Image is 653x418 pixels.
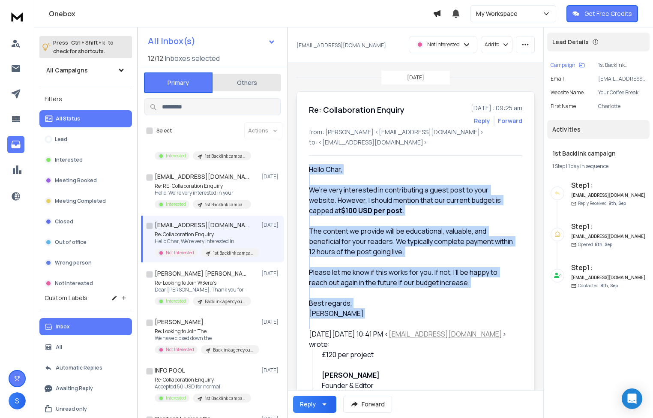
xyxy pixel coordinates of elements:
[56,323,70,330] p: Inbox
[155,231,258,238] p: Re: Collaboration Enquiry
[309,298,515,319] div: Best regards, [PERSON_NAME]
[166,250,194,256] p: Not Interested
[547,120,650,139] div: Activities
[56,115,80,122] p: All Status
[46,66,88,75] h1: All Campaigns
[165,53,220,63] h3: Inboxes selected
[471,104,522,112] p: [DATE] : 09:25 am
[485,41,499,48] p: Add to
[39,192,132,210] button: Meeting Completed
[551,62,585,69] button: Campaign
[309,128,522,136] p: from: [PERSON_NAME] <[EMAIL_ADDRESS][DOMAIN_NAME]>
[598,75,646,82] p: [EMAIL_ADDRESS][DOMAIN_NAME]
[55,218,73,225] p: Closed
[155,286,251,293] p: Dear [PERSON_NAME], Thank you for
[598,89,646,96] p: Your Coffee Break
[293,396,336,413] button: Reply
[166,153,186,159] p: Interested
[56,364,102,371] p: Automatic Replies
[551,103,576,110] p: First Name
[39,93,132,105] h3: Filters
[213,347,254,353] p: Backlink agency outreach
[568,162,608,170] span: 1 day in sequence
[155,366,185,375] h1: INFO POOL
[205,395,246,402] p: 1st Backlink campaign
[55,177,97,184] p: Meeting Booked
[39,131,132,148] button: Lead
[552,38,589,46] p: Lead Details
[70,38,106,48] span: Ctrl + Shift + k
[9,392,26,409] button: S
[297,42,386,49] p: [EMAIL_ADDRESS][DOMAIN_NAME]
[552,163,644,170] div: |
[155,269,249,278] h1: [PERSON_NAME] [PERSON_NAME]
[261,173,281,180] p: [DATE]
[341,206,402,215] strong: $100 USD per post
[205,298,246,305] p: Backlink agency outreach
[166,201,186,207] p: Interested
[45,294,87,302] h3: Custom Labels
[322,370,380,380] strong: [PERSON_NAME]
[55,280,93,287] p: Not Interested
[552,149,644,158] h1: 1st Backlink campaign
[144,72,213,93] button: Primary
[598,103,646,110] p: Charlotte
[205,201,246,208] p: 1st Backlink campaign
[552,162,565,170] span: 1 Step
[55,156,83,163] p: Interested
[571,221,646,232] h6: Step 1 :
[55,259,92,266] p: Wrong person
[155,238,258,245] p: Hello Char, We’re very interested in
[155,280,251,286] p: Re: Looking to Join W3era’s
[566,5,638,22] button: Get Free Credits
[155,172,249,181] h1: [EMAIL_ADDRESS][DOMAIN_NAME]
[551,75,564,82] p: Email
[155,318,204,326] h1: [PERSON_NAME]
[261,367,281,374] p: [DATE]
[39,339,132,356] button: All
[155,183,251,189] p: Re: RE: Collaboration Enquiry
[155,383,251,390] p: Accepted 50 USD for normal
[598,62,646,69] p: 1st Backlink campaign
[595,241,612,247] span: 8th, Sep
[261,222,281,229] p: [DATE]
[476,9,521,18] p: My Workspace
[39,62,132,79] button: All Campaigns
[155,376,251,383] p: Re: Collaboration Enquiry
[39,234,132,251] button: Out of office
[213,250,254,256] p: 1st Backlink campaign
[141,33,282,50] button: All Inbox(s)
[156,127,172,134] label: Select
[39,359,132,376] button: Automatic Replies
[427,41,460,48] p: Not Interested
[39,254,132,271] button: Wrong person
[148,53,163,63] span: 12 / 12
[571,192,646,198] h6: [EMAIL_ADDRESS][DOMAIN_NAME]
[56,344,62,351] p: All
[39,213,132,230] button: Closed
[608,200,626,206] span: 9th, Sep
[166,298,186,304] p: Interested
[474,117,490,125] button: Reply
[166,346,194,353] p: Not Interested
[571,233,646,240] h6: [EMAIL_ADDRESS][DOMAIN_NAME]
[578,200,626,207] p: Reply Received
[155,335,258,342] p: We have closed down the
[39,318,132,335] button: Inbox
[407,74,424,81] p: [DATE]
[571,274,646,281] h6: [EMAIL_ADDRESS][DOMAIN_NAME]
[55,239,87,246] p: Out of office
[155,189,251,196] p: Hello, We’re very interested in your
[600,283,618,289] span: 8th, Sep
[343,396,392,413] button: Forward
[309,164,515,174] div: Hello Char,
[166,395,186,401] p: Interested
[261,319,281,325] p: [DATE]
[309,138,522,147] p: to: <[EMAIL_ADDRESS][DOMAIN_NAME]>
[551,89,584,96] p: Website Name
[213,73,281,92] button: Others
[389,329,502,339] a: [EMAIL_ADDRESS][DOMAIN_NAME]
